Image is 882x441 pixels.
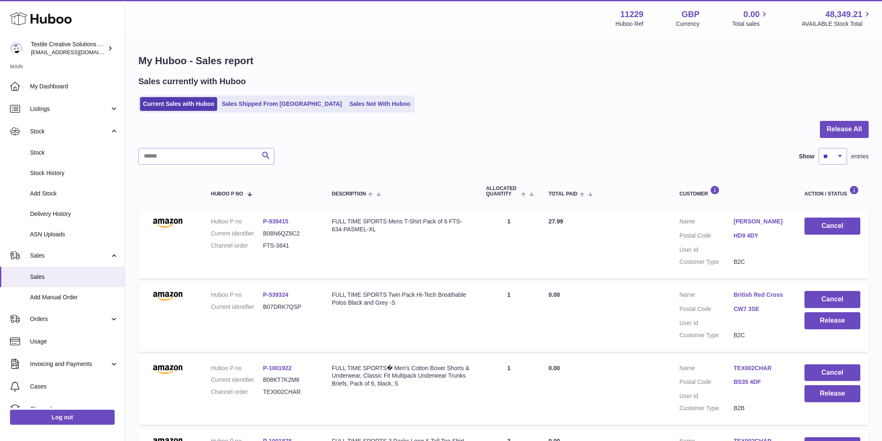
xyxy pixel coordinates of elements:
span: ALLOCATED Quantity [486,186,519,197]
div: Currency [676,20,700,28]
div: FULL TIME SPORTS� Men's Cotton Boxer Shorts & Underwear, Classic Fit Multipack Underwear Trunks B... [332,364,469,388]
dt: Customer Type [679,331,734,339]
dt: Name [679,218,734,228]
dt: Postal Code [679,305,734,315]
button: Release [804,385,860,402]
a: Sales Shipped From [GEOGRAPHIC_DATA] [219,97,345,111]
strong: GBP [682,9,699,20]
dt: Huboo P no [211,291,263,299]
span: AVAILABLE Stock Total [802,20,872,28]
a: British Red Cross [734,291,788,299]
span: Channels [30,405,118,413]
img: amazon.png [147,291,188,301]
dt: Postal Code [679,378,734,388]
a: TEX002CHAR [734,364,788,372]
dt: User Id [679,246,734,254]
span: Usage [30,338,118,346]
span: entries [851,153,869,160]
span: Add Stock [30,190,118,198]
button: Cancel [804,291,860,308]
span: 0.00 [549,365,560,371]
span: Listings [30,105,110,113]
img: amazon.png [147,218,188,228]
dd: B2B [734,404,788,412]
span: Invoicing and Payments [30,360,110,368]
span: 27.99 [549,218,563,225]
button: Cancel [804,364,860,381]
span: 48,349.21 [825,9,862,20]
dt: Customer Type [679,404,734,412]
dt: Current identifier [211,376,263,384]
a: 0.00 Total sales [732,9,769,28]
span: Stock History [30,169,118,177]
span: [EMAIL_ADDRESS][DOMAIN_NAME] [31,49,123,55]
dd: TEX002CHAR [263,388,315,396]
span: My Dashboard [30,83,118,90]
span: Add Manual Order [30,293,118,301]
a: Sales Not With Huboo [346,97,413,111]
span: Total paid [549,191,578,197]
div: FULL TIME SPORTS Mens T-Shirt Pack of 6 FTS-634-PASMEL-XL [332,218,469,233]
dd: B07DRK7QSP [263,303,315,311]
span: Orders [30,315,110,323]
a: P-1001922 [263,365,292,371]
dd: B08KT7K2M8 [263,376,315,384]
dt: Current identifier [211,303,263,311]
img: amazon.png [147,364,188,374]
span: ASN Uploads [30,231,118,238]
a: P-539324 [263,291,288,298]
span: Cases [30,383,118,391]
dt: Name [679,364,734,374]
a: P-939415 [263,218,288,225]
span: Stock [30,128,110,135]
span: Sales [30,252,110,260]
span: Description [332,191,366,197]
a: CW7 3SE [734,305,788,313]
label: Show [799,153,814,160]
dt: Huboo P no [211,218,263,226]
dt: Current identifier [211,230,263,238]
div: Customer [679,185,788,197]
span: Stock [30,149,118,157]
div: Textile Creative Solutions Limited [31,40,106,56]
td: 1 [478,356,540,425]
button: Cancel [804,218,860,235]
span: Total sales [732,20,769,28]
span: Huboo P no [211,191,243,197]
a: BS35 4DF [734,378,788,386]
h1: My Huboo - Sales report [138,54,869,68]
dt: Channel order [211,242,263,250]
dt: Channel order [211,388,263,396]
span: Delivery History [30,210,118,218]
dt: Name [679,291,734,301]
span: 0.00 [549,291,560,298]
div: Huboo Ref [616,20,644,28]
dd: B08N6QZ6C2 [263,230,315,238]
dt: User Id [679,319,734,327]
dt: Postal Code [679,232,734,242]
button: Release All [820,121,869,138]
td: 1 [478,283,540,352]
div: Action / Status [804,185,860,197]
dt: User Id [679,392,734,400]
td: 1 [478,209,540,278]
a: [PERSON_NAME] [734,218,788,226]
a: Current Sales with Huboo [140,97,217,111]
dd: B2C [734,258,788,266]
dt: Huboo P no [211,364,263,372]
strong: 11229 [620,9,644,20]
dd: B2C [734,331,788,339]
button: Release [804,312,860,329]
dd: FTS-3841 [263,242,315,250]
a: Log out [10,410,115,425]
span: 0.00 [744,9,760,20]
img: sales@textilecreativesolutions.co.uk [10,42,23,55]
a: HD9 4DY [734,232,788,240]
span: Sales [30,273,118,281]
a: 48,349.21 AVAILABLE Stock Total [802,9,872,28]
div: FULL TIME SPORTS Twin Pack Hi-Tech Breathable Polos Black and Grey -S [332,291,469,307]
dt: Customer Type [679,258,734,266]
h2: Sales currently with Huboo [138,76,246,87]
